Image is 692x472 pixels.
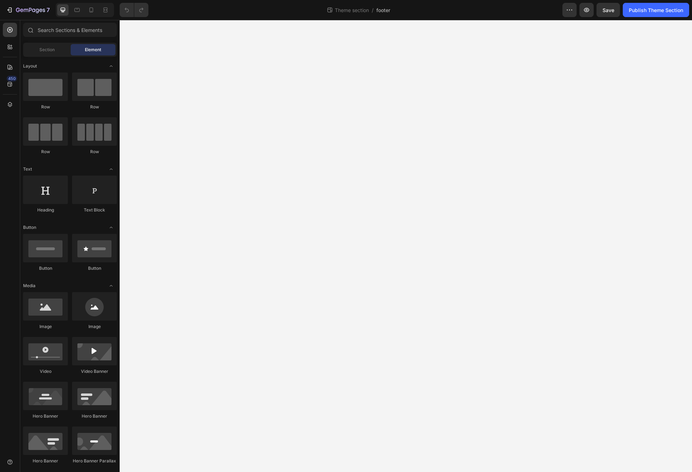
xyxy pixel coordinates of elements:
span: / [372,6,374,14]
div: Hero Banner [72,413,117,419]
iframe: Design area [120,20,692,472]
p: 7 [47,6,50,14]
div: Row [23,149,68,155]
span: Text [23,166,32,172]
div: Row [72,149,117,155]
button: Publish Theme Section [623,3,689,17]
span: Toggle open [105,163,117,175]
button: Save [596,3,620,17]
div: Undo/Redo [120,3,148,17]
input: Search Sections & Elements [23,23,117,37]
div: Image [72,323,117,330]
div: Video [23,368,68,375]
span: Theme section [333,6,370,14]
span: Media [23,283,36,289]
span: Toggle open [105,222,117,233]
div: Video Banner [72,368,117,375]
div: Hero Banner Parallax [72,458,117,464]
span: footer [376,6,390,14]
div: Button [23,265,68,272]
span: Section [39,47,55,53]
div: Row [23,104,68,110]
span: Layout [23,63,37,69]
div: Publish Theme Section [629,6,683,14]
span: Toggle open [105,280,117,291]
div: Heading [23,207,68,213]
div: Row [72,104,117,110]
span: Button [23,224,36,231]
div: Button [72,265,117,272]
div: 450 [7,76,17,81]
span: Element [85,47,101,53]
span: Toggle open [105,60,117,72]
div: Text Block [72,207,117,213]
div: Image [23,323,68,330]
span: Save [603,7,614,13]
div: Hero Banner [23,458,68,464]
button: 7 [3,3,53,17]
div: Hero Banner [23,413,68,419]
